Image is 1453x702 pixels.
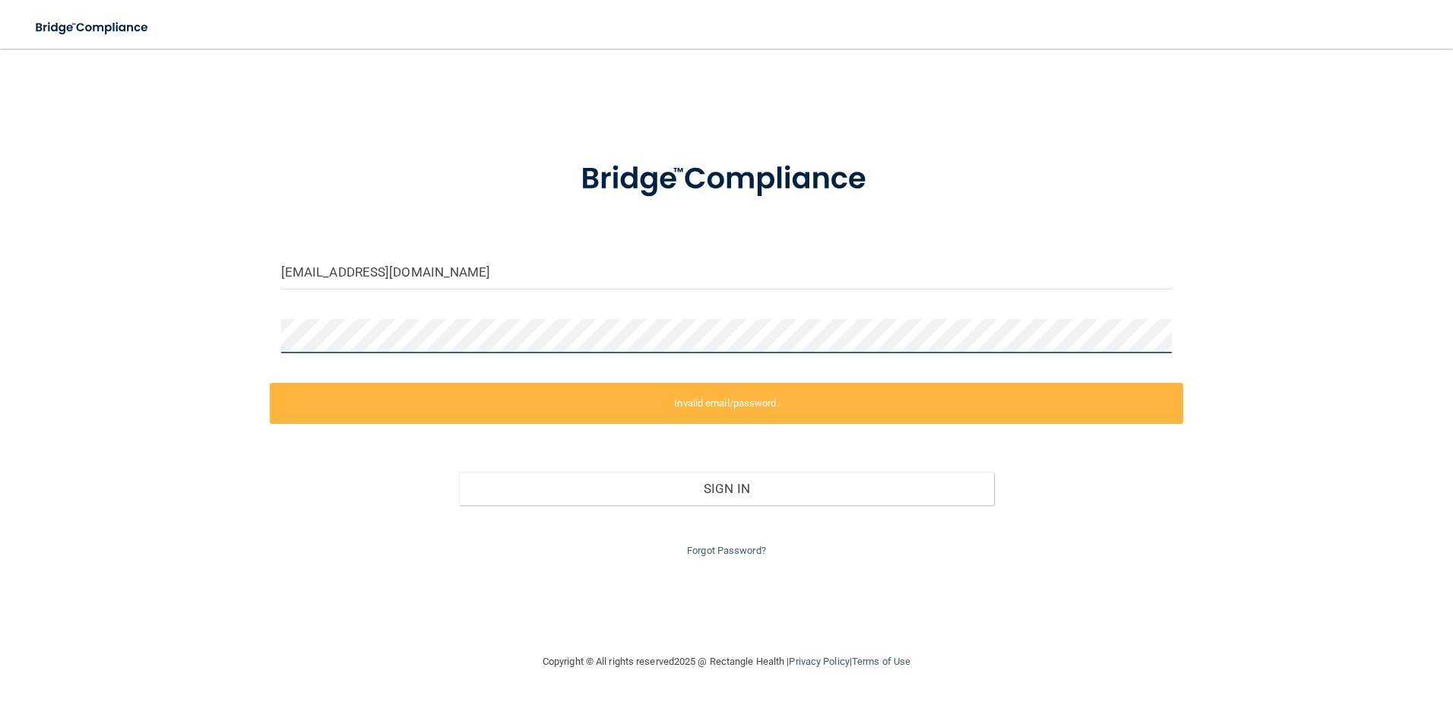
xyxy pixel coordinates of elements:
[449,637,1004,686] div: Copyright © All rights reserved 2025 @ Rectangle Health | |
[687,545,766,556] a: Forgot Password?
[23,12,163,43] img: bridge_compliance_login_screen.278c3ca4.svg
[549,140,904,219] img: bridge_compliance_login_screen.278c3ca4.svg
[281,255,1173,289] input: Email
[852,656,910,667] a: Terms of Use
[1190,594,1435,655] iframe: Drift Widget Chat Controller
[270,383,1184,424] label: Invalid email/password.
[789,656,849,667] a: Privacy Policy
[459,472,994,505] button: Sign In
